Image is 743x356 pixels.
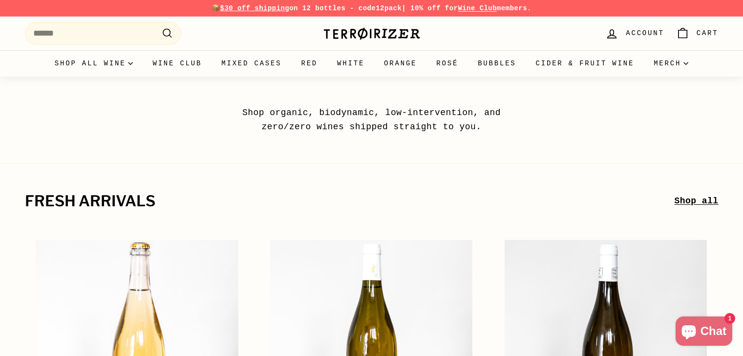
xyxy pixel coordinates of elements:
[25,193,675,210] h2: fresh arrivals
[426,50,468,77] a: Rosé
[673,316,735,348] inbox-online-store-chat: Shopify online store chat
[674,194,718,208] a: Shop all
[212,50,291,77] a: Mixed Cases
[291,50,327,77] a: Red
[45,50,143,77] summary: Shop all wine
[468,50,526,77] a: Bubbles
[670,19,724,48] a: Cart
[376,4,402,12] strong: 12pack
[143,50,212,77] a: Wine Club
[220,4,290,12] span: $30 off shipping
[374,50,426,77] a: Orange
[25,3,719,14] p: 📦 on 12 bottles - code | 10% off for members.
[644,50,698,77] summary: Merch
[599,19,670,48] a: Account
[327,50,374,77] a: White
[626,28,664,39] span: Account
[697,28,719,39] span: Cart
[5,50,738,77] div: Primary
[220,106,523,134] p: Shop organic, biodynamic, low-intervention, and zero/zero wines shipped straight to you.
[458,4,497,12] a: Wine Club
[526,50,644,77] a: Cider & Fruit Wine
